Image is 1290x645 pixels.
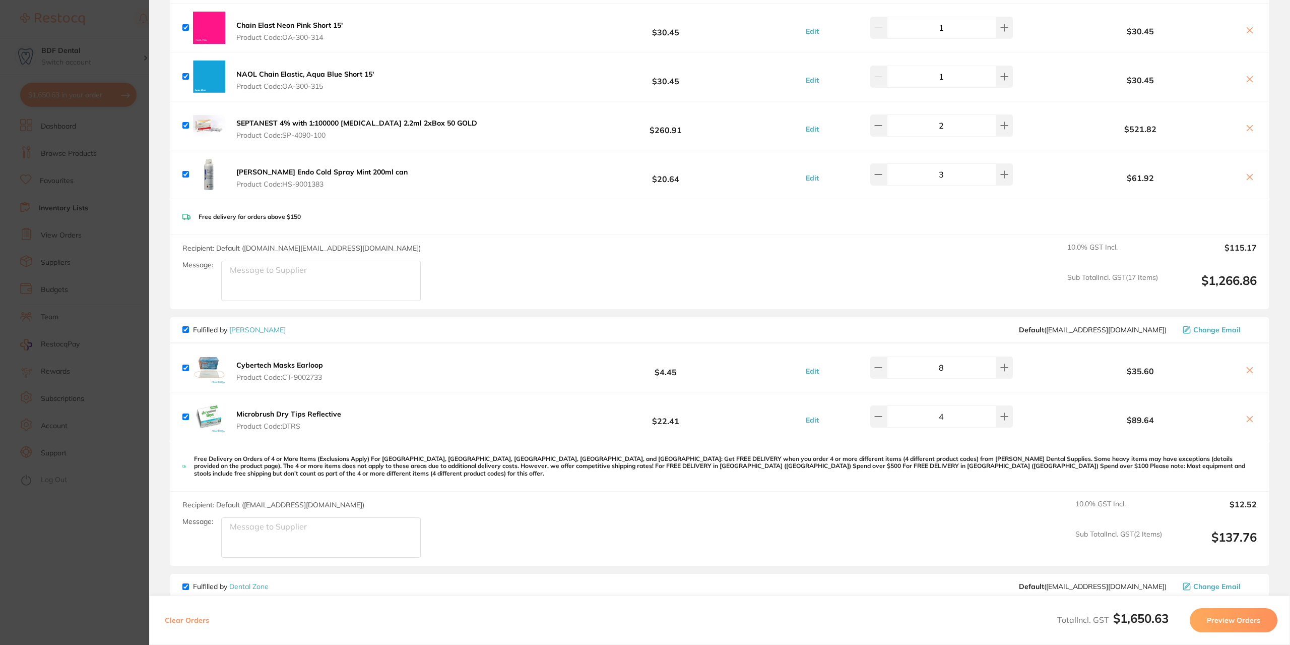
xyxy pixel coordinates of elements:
[233,70,377,91] button: NAOL Chain Elastic, Aqua Blue Short 15' Product Code:OA-300-315
[1170,500,1257,522] output: $12.52
[182,244,421,253] span: Recipient: Default ( [DOMAIN_NAME][EMAIL_ADDRESS][DOMAIN_NAME] )
[162,608,212,632] button: Clear Orders
[193,582,269,591] p: Fulfilled by
[1042,173,1239,183] b: $61.92
[193,158,225,191] img: OXJiNGgzaA
[803,367,822,376] button: Edit
[1180,582,1257,591] button: Change Email
[1042,416,1239,425] b: $89.64
[1067,243,1158,265] span: 10.0 % GST Incl.
[558,165,773,184] b: $20.64
[1042,367,1239,376] b: $35.60
[803,173,822,183] button: Edit
[558,407,773,426] b: $22.41
[1180,325,1257,334] button: Change Email
[558,67,773,86] b: $30.45
[1166,243,1257,265] output: $115.17
[1042,76,1239,85] b: $30.45
[233,167,411,189] button: [PERSON_NAME] Endo Cold Spray Mint 200ml can Product Code:HS-9001383
[803,27,822,36] button: Edit
[199,213,301,220] p: Free delivery for orders above $150
[1166,273,1257,301] output: $1,266.86
[803,125,822,134] button: Edit
[1057,615,1169,625] span: Total Incl. GST
[193,12,225,44] img: dTZsaHlxZw
[1019,582,1044,591] b: Default
[236,180,408,188] span: Product Code: HS-9001383
[193,400,225,433] img: YTFvbzBmaA
[1042,27,1239,36] b: $30.45
[1193,326,1241,334] span: Change Email
[233,409,344,431] button: Microbrush Dry Tips Reflective Product Code:DTRS
[1019,582,1167,591] span: hello@dentalzone.com.au
[229,325,286,334] a: [PERSON_NAME]
[803,416,822,425] button: Edit
[182,517,213,526] label: Message:
[558,359,773,377] b: $4.45
[193,61,225,93] img: YXFxaXlqdQ
[233,361,326,382] button: Cybertech Masks Earloop Product Code:CT-9002733
[236,70,374,79] b: NAOL Chain Elastic, Aqua Blue Short 15'
[236,361,323,370] b: Cybertech Masks Earloop
[1042,125,1239,134] b: $521.82
[236,33,343,41] span: Product Code: OA-300-314
[236,422,341,430] span: Product Code: DTRS
[1190,608,1277,632] button: Preview Orders
[1019,326,1167,334] span: save@adamdental.com.au
[193,326,286,334] p: Fulfilled by
[1193,582,1241,591] span: Change Email
[229,582,269,591] a: Dental Zone
[193,351,225,384] img: YTZkc3o4ZA
[194,455,1257,477] p: Free Delivery on Orders of 4 or More Items (Exclusions Apply) For [GEOGRAPHIC_DATA], [GEOGRAPHIC_...
[193,109,225,142] img: dzBpdHJ5ZQ
[1075,500,1162,522] span: 10.0 % GST Incl.
[182,261,213,269] label: Message:
[182,500,364,509] span: Recipient: Default ( [EMAIL_ADDRESS][DOMAIN_NAME] )
[236,21,343,30] b: Chain Elast Neon Pink Short 15'
[236,119,477,128] b: SEPTANEST 4% with 1:100000 [MEDICAL_DATA] 2.2ml 2xBox 50 GOLD
[1067,273,1158,301] span: Sub Total Incl. GST ( 17 Items)
[236,167,408,177] b: [PERSON_NAME] Endo Cold Spray Mint 200ml can
[236,409,341,419] b: Microbrush Dry Tips Reflective
[236,131,477,139] span: Product Code: SP-4090-100
[233,119,480,140] button: SEPTANEST 4% with 1:100000 [MEDICAL_DATA] 2.2ml 2xBox 50 GOLD Product Code:SP-4090-100
[803,76,822,85] button: Edit
[1019,325,1044,334] b: Default
[558,116,773,135] b: $260.91
[1113,611,1169,626] b: $1,650.63
[558,18,773,37] b: $30.45
[236,82,374,90] span: Product Code: OA-300-315
[1170,530,1257,558] output: $137.76
[236,373,323,381] span: Product Code: CT-9002733
[1075,530,1162,558] span: Sub Total Incl. GST ( 2 Items)
[233,21,346,42] button: Chain Elast Neon Pink Short 15' Product Code:OA-300-314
